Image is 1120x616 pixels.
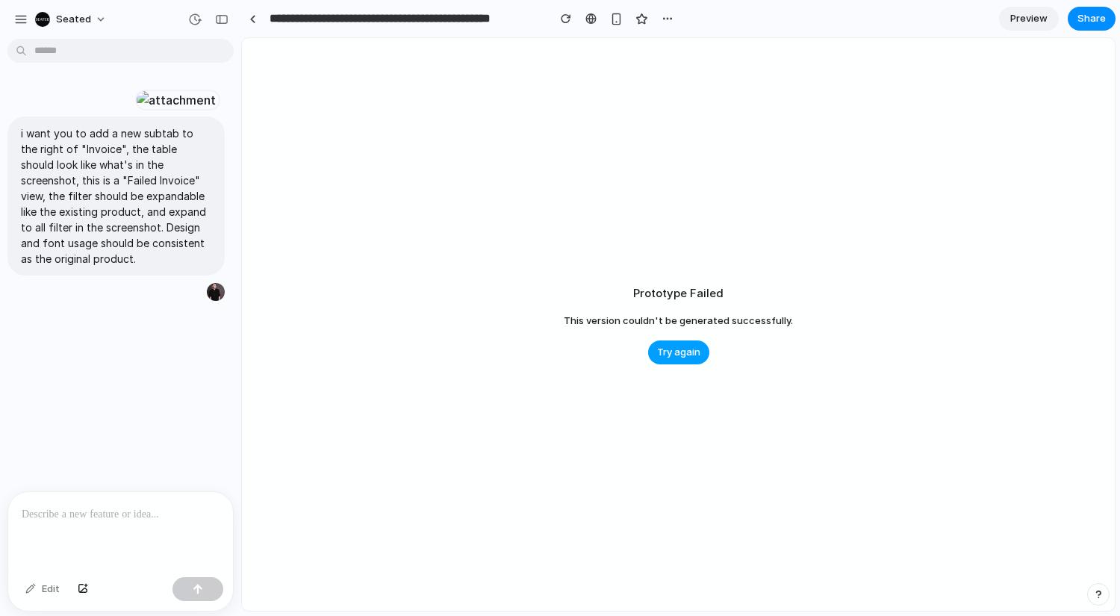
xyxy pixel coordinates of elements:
button: Try again [648,340,709,364]
span: Try again [657,345,700,360]
span: Seated [56,12,91,27]
h2: Prototype Failed [633,285,724,302]
button: Share [1068,7,1116,31]
a: Preview [999,7,1059,31]
button: Seated [29,7,114,31]
span: Preview [1010,11,1048,26]
span: Share [1077,11,1106,26]
p: i want you to add a new subtab to the right of "Invoice", the table should look like what's in th... [21,125,211,267]
span: This version couldn't be generated successfully. [564,314,793,329]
